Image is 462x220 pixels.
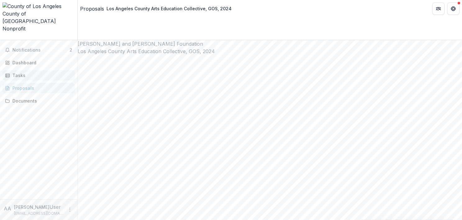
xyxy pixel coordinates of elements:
[12,98,70,104] div: Documents
[2,45,75,55] button: Notifications2
[12,72,70,79] div: Tasks
[2,25,25,32] span: Nonprofit
[12,85,70,91] div: Proposals
[14,211,64,216] p: [EMAIL_ADDRESS][DOMAIN_NAME]
[14,204,49,210] p: [PERSON_NAME]
[432,2,445,15] button: Partners
[80,5,104,12] a: Proposals
[2,83,75,93] a: Proposals
[2,70,75,80] a: Tasks
[78,48,462,55] h2: Los Angeles County Arts Education Collective, GOS, 2024
[12,59,70,66] div: Dashboard
[2,2,75,10] img: County of Los Angeles
[2,96,75,106] a: Documents
[80,4,234,13] nav: breadcrumb
[66,206,74,213] button: More
[70,47,72,53] span: 2
[78,40,462,48] div: [PERSON_NAME] and [PERSON_NAME] Foundation
[106,5,232,12] div: Los Angeles County Arts Education Collective, GOS, 2024
[12,48,70,53] span: Notifications
[2,57,75,68] a: Dashboard
[2,10,75,25] div: County of [GEOGRAPHIC_DATA]
[447,2,460,15] button: Get Help
[49,203,61,211] p: User
[4,205,11,212] div: Abe Ahn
